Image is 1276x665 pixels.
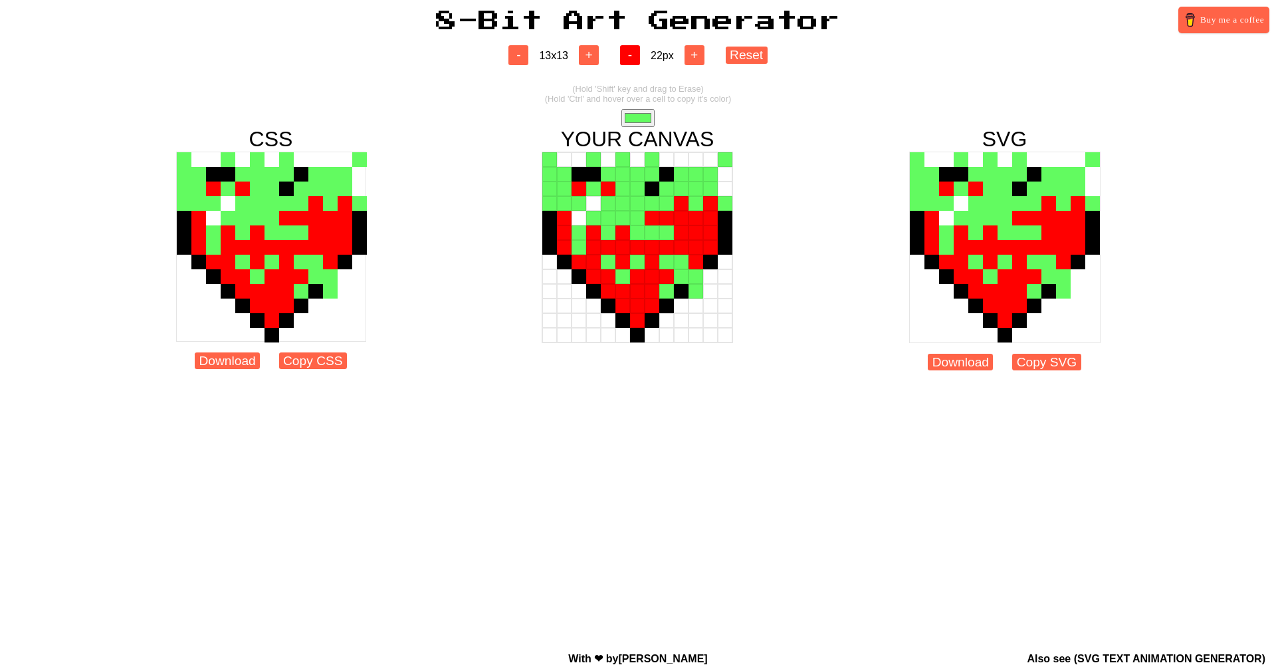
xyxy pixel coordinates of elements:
span: Also see ( ) [1027,653,1265,664]
span: (Hold 'Shift' key and drag to Erase) (Hold 'Ctrl' and hover over a cell to copy it's color) [545,84,731,104]
button: Reset [726,47,768,63]
button: Download [195,352,260,369]
button: - [620,45,640,65]
span: CSS [249,127,293,152]
span: SVG [982,127,1027,152]
button: - [508,45,528,65]
button: Download [928,354,993,370]
button: Copy CSS [279,352,347,369]
a: SVG TEXT ANIMATION GENERATOR [1077,653,1262,664]
span: love [594,653,603,664]
a: [PERSON_NAME] [618,653,707,664]
button: + [579,45,599,65]
span: 22 px [651,50,674,61]
span: 13 x 13 [539,50,568,61]
span: YOUR CANVAS [561,127,714,152]
button: + [685,45,704,65]
span: Buy me a coffee [1200,13,1264,27]
img: Buy me a coffee [1184,13,1197,27]
a: Buy me a coffee [1178,7,1269,33]
button: Copy SVG [1012,354,1081,370]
